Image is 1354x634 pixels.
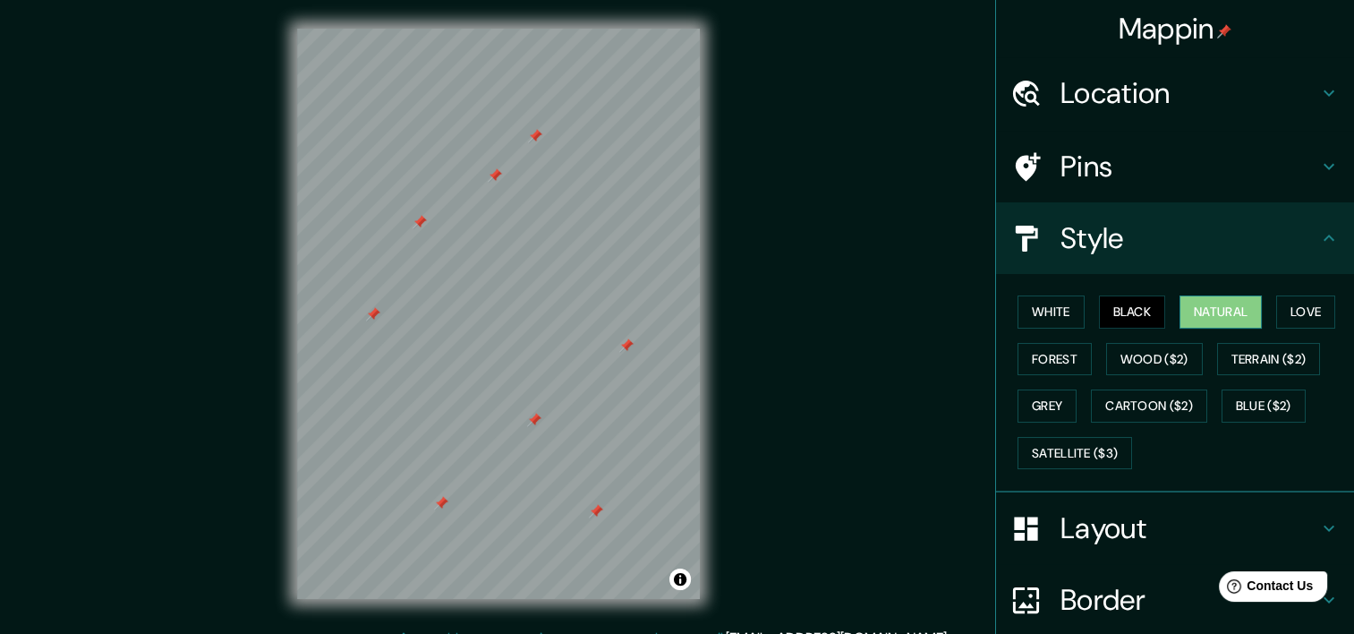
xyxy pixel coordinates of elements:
[1060,149,1318,184] h4: Pins
[1179,296,1262,329] button: Natural
[1106,343,1203,376] button: Wood ($2)
[996,57,1354,129] div: Location
[1060,75,1318,111] h4: Location
[996,493,1354,564] div: Layout
[1217,24,1231,39] img: pin-icon.png
[1018,390,1077,423] button: Grey
[1099,296,1166,329] button: Black
[1060,510,1318,546] h4: Layout
[996,202,1354,274] div: Style
[996,131,1354,202] div: Pins
[1018,296,1085,329] button: White
[1018,437,1132,470] button: Satellite ($3)
[1018,343,1092,376] button: Forest
[1276,296,1335,329] button: Love
[1091,390,1207,423] button: Cartoon ($2)
[1060,220,1318,256] h4: Style
[1217,343,1321,376] button: Terrain ($2)
[669,569,691,590] button: Toggle attribution
[1195,564,1334,614] iframe: Help widget launcher
[1119,11,1232,47] h4: Mappin
[1222,390,1306,423] button: Blue ($2)
[1060,582,1318,618] h4: Border
[297,29,700,599] canvas: Map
